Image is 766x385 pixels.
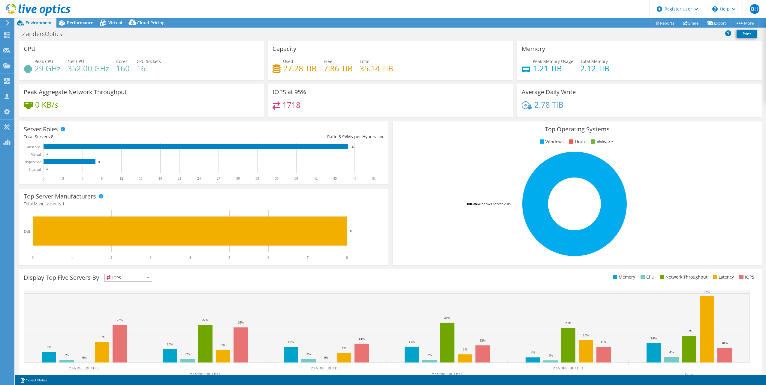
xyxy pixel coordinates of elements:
text: 3 [150,255,152,260]
h3: Memory [522,46,545,52]
text: ZANDELLBLADE3 [190,372,220,377]
text: 5 [228,255,230,260]
li: CPU [639,274,654,280]
text: 10% [722,341,728,345]
text: 7% [342,346,346,350]
text: 11% [288,340,294,344]
h4: 29 GHz [35,65,61,72]
text: 24 [197,176,201,181]
span: Cloud Pricing [137,20,164,25]
h4: 1.21 TiB [533,65,573,72]
text: 2 [110,255,112,260]
text: 25% [565,321,571,325]
text: 48 [353,176,356,181]
span: Total Memory [580,58,608,64]
li: Latency [711,274,734,280]
h3: Top Operating Systems [397,126,757,133]
h4: 7.86 TiB [324,65,353,72]
h3: Capacity [273,46,296,52]
h4: 1718 [282,102,300,108]
text: 15 [139,176,143,181]
text: 0% [82,356,87,359]
h4: 27.28 TiB [283,65,317,72]
span: Free [324,58,332,64]
text: 14% [651,336,657,340]
text: 6% [463,348,467,351]
text: 25% [238,321,244,324]
svg: \n [712,6,718,12]
text: 39 [294,176,298,181]
span: Environment [26,20,52,25]
text: 2% [306,352,311,356]
h4: 0 KB/s [35,101,58,108]
text: 8 [98,160,100,163]
h4: 160 [116,65,130,72]
text: 0 [32,255,34,260]
text: 12% [480,339,486,342]
span: 1 [62,201,65,207]
text: ZANDELLBLADE1 [553,366,583,370]
span: Used [283,58,293,64]
text: 1 [71,255,73,260]
text: 11% [409,340,415,343]
a: Reports [650,18,679,28]
h3: IOPS at 95% [273,89,306,95]
span: Peak CPU [35,58,53,64]
text: 3 [62,176,64,181]
text: 27 [217,176,220,181]
h3: Server Roles [24,126,58,133]
text: 4% [531,351,535,354]
text: 0 [47,168,48,171]
text: 48% [704,290,710,294]
text: 27% [202,318,208,321]
span: Peak Memory Usage [533,58,573,64]
span: Virtual [108,20,122,25]
text: ZANDELLBLADE7 [69,366,99,370]
span: Performance [67,20,93,25]
text: 4 [189,255,191,260]
text: 29% [444,316,450,319]
text: Hypervisor [25,160,41,164]
text: 45 [333,176,337,181]
a: Print [737,30,757,38]
span: Net CPU [68,58,84,64]
text: 19% [686,329,692,333]
a: Export [703,18,731,28]
text: 6 [267,255,269,260]
text: 15% [99,335,105,339]
text: 36 [275,176,279,181]
li: Network Throughput [658,274,707,280]
a: Project Notes [16,376,51,384]
text: 42 [314,176,318,181]
h3: CPU [24,46,36,52]
text: 2% [427,353,432,357]
text: 8 [350,229,352,233]
text: ZANDELLBLADE6 [432,372,462,377]
text: 18 [158,176,162,181]
text: 12 [119,176,123,181]
h3: Peak Aggregate Network Throughput [24,89,127,95]
tspan: Windows Server 2019 [478,201,511,206]
text: 0% [324,356,329,359]
text: Virtual [31,152,41,157]
text: 3% [185,352,190,356]
tspan: 100.0% [466,201,478,206]
text: 8% [47,345,51,349]
li: Memory [611,274,635,280]
li: Linux [568,139,586,145]
span: 5.9 [339,134,345,139]
text: 10% [167,342,173,346]
text: 0 [43,176,44,181]
text: 30 [236,176,240,181]
text: Other [685,372,693,377]
text: 21 [178,176,181,181]
text: 6 [82,176,83,181]
h4: 2.12 TiB [580,65,609,72]
text: 47 [351,145,354,148]
text: 51 [372,176,376,181]
span: 8 [51,134,53,139]
text: 11% [601,340,607,344]
text: 8 [346,255,348,260]
span: IOPS [105,274,152,281]
text: 9 [101,176,103,181]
